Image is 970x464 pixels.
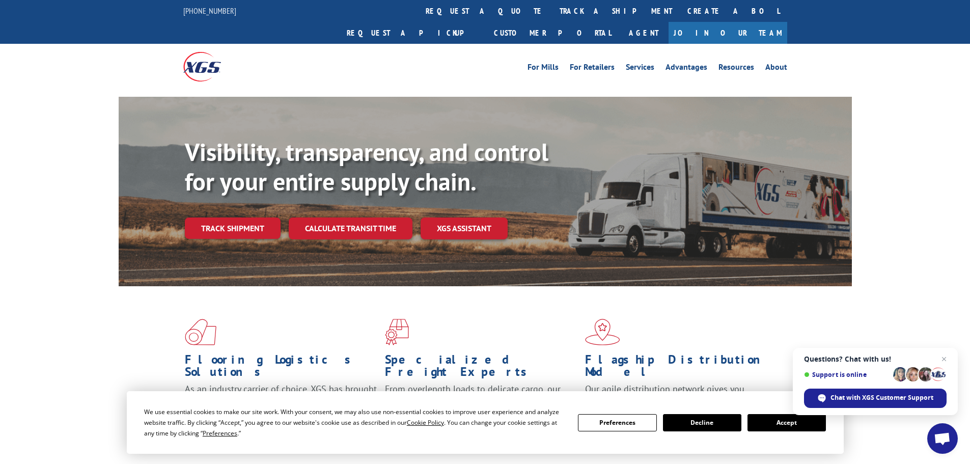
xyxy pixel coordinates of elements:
span: Our agile distribution network gives you nationwide inventory management on demand. [585,383,772,407]
a: Advantages [666,63,707,74]
span: Chat with XGS Customer Support [830,393,933,402]
h1: Flagship Distribution Model [585,353,778,383]
span: Questions? Chat with us! [804,355,947,363]
a: Join Our Team [669,22,787,44]
a: About [765,63,787,74]
a: [PHONE_NUMBER] [183,6,236,16]
a: Request a pickup [339,22,486,44]
span: As an industry carrier of choice, XGS has brought innovation and dedication to flooring logistics... [185,383,377,419]
p: From overlength loads to delicate cargo, our experienced staff knows the best way to move your fr... [385,383,577,428]
img: xgs-icon-focused-on-flooring-red [385,319,409,345]
h1: Flooring Logistics Solutions [185,353,377,383]
button: Accept [747,414,826,431]
img: xgs-icon-total-supply-chain-intelligence-red [185,319,216,345]
button: Preferences [578,414,656,431]
a: Track shipment [185,217,281,239]
a: XGS ASSISTANT [421,217,508,239]
a: Agent [619,22,669,44]
img: xgs-icon-flagship-distribution-model-red [585,319,620,345]
span: Support is online [804,371,890,378]
h1: Specialized Freight Experts [385,353,577,383]
button: Decline [663,414,741,431]
a: For Retailers [570,63,615,74]
b: Visibility, transparency, and control for your entire supply chain. [185,136,548,197]
a: Resources [718,63,754,74]
span: Close chat [938,353,950,365]
a: Calculate transit time [289,217,412,239]
div: Chat with XGS Customer Support [804,389,947,408]
span: Cookie Policy [407,418,444,427]
div: Cookie Consent Prompt [127,391,844,454]
a: For Mills [528,63,559,74]
div: We use essential cookies to make our site work. With your consent, we may also use non-essential ... [144,406,566,439]
a: Services [626,63,654,74]
a: Customer Portal [486,22,619,44]
div: Open chat [927,423,958,454]
span: Preferences [203,429,237,438]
